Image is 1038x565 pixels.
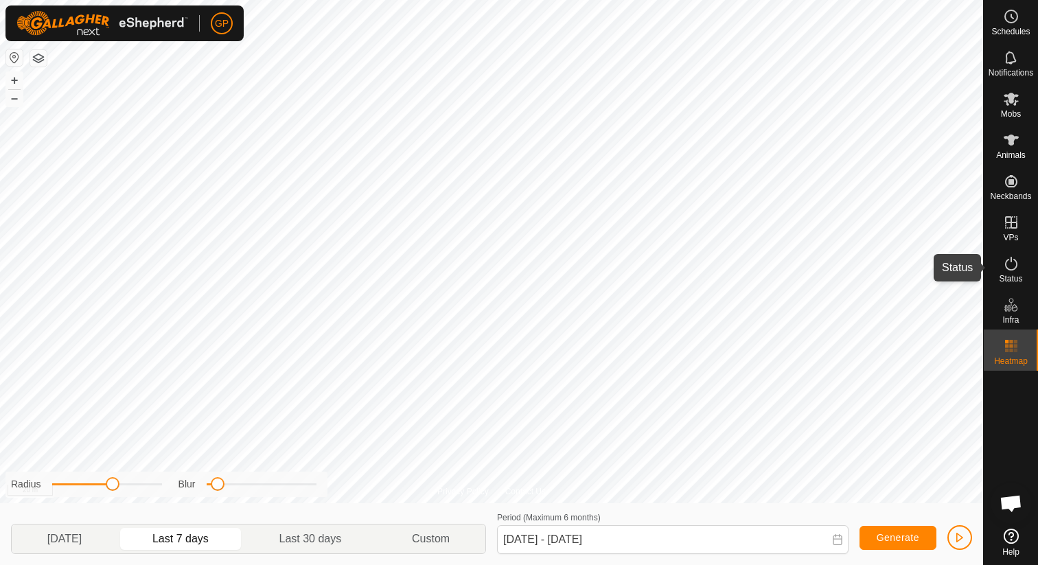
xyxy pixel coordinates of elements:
a: Open chat [991,483,1032,524]
span: Animals [996,151,1026,159]
span: Generate [877,532,919,543]
span: Mobs [1001,110,1021,118]
span: Status [999,275,1022,283]
span: VPs [1003,233,1018,242]
span: Neckbands [990,192,1031,200]
label: Radius [11,477,41,492]
img: Gallagher Logo [16,11,188,36]
label: Blur [178,477,196,492]
span: GP [215,16,229,31]
span: Infra [1002,316,1019,324]
label: Period (Maximum 6 months) [497,513,601,522]
span: Heatmap [994,357,1028,365]
button: Reset Map [6,49,23,66]
span: Schedules [991,27,1030,36]
span: Custom [412,531,450,547]
a: Privacy Policy [437,485,489,498]
a: Contact Us [505,485,546,498]
span: Notifications [989,69,1033,77]
button: Map Layers [30,50,47,67]
span: [DATE] [47,531,82,547]
button: Generate [860,526,936,550]
span: Last 30 days [279,531,342,547]
button: – [6,90,23,106]
span: Help [1002,548,1019,556]
a: Help [984,523,1038,562]
span: Last 7 days [152,531,209,547]
button: + [6,72,23,89]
